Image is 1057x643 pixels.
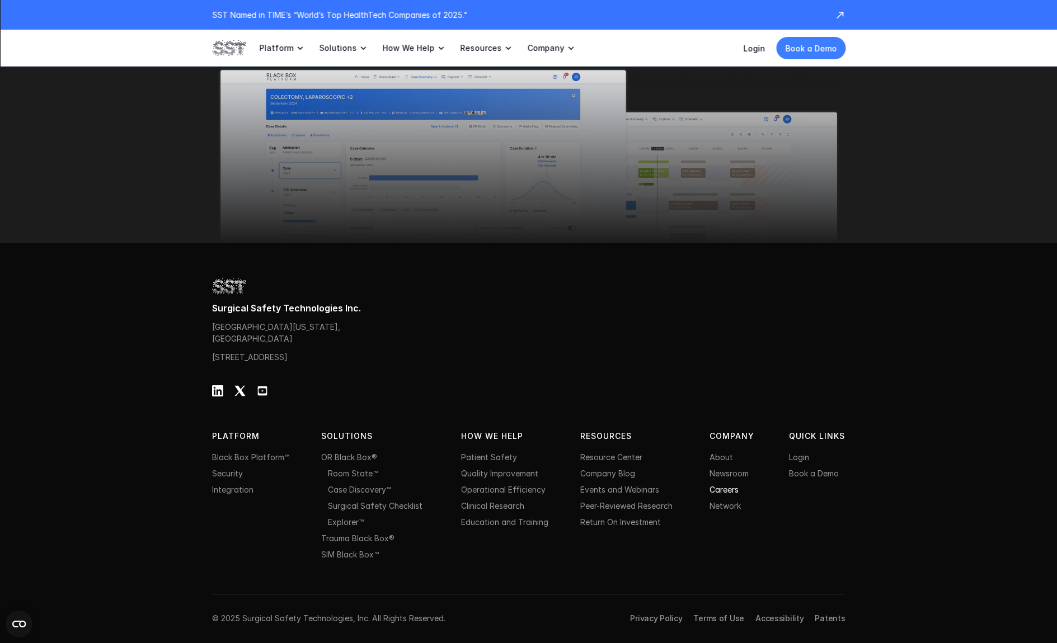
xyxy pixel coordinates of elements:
[710,452,733,462] a: About
[382,43,434,53] p: How We Help
[328,517,364,527] a: Explorer™
[580,485,659,494] a: Events and Webinars
[630,613,682,623] a: Privacy Policy
[710,485,739,494] a: Careers
[461,517,548,527] a: Education and Training
[527,43,564,53] p: Company
[755,613,804,623] a: Accessibility
[328,501,422,510] a: Surgical Safety Checklist
[580,430,678,442] p: Resources
[212,351,321,363] p: [STREET_ADDRESS]
[789,469,839,478] a: Book a Demo
[461,430,530,442] p: HOW WE HELP
[259,43,293,53] p: Platform
[789,430,845,442] p: QUICK LINKS
[212,321,346,344] p: [GEOGRAPHIC_DATA][US_STATE], [GEOGRAPHIC_DATA]
[321,533,394,543] a: Trauma Black Box®
[259,30,306,67] a: Platform
[743,44,765,53] a: Login
[212,469,243,478] a: Security
[212,430,281,442] p: PLATFORM
[328,469,378,478] a: Room State™
[212,302,845,314] p: Surgical Safety Technologies Inc.
[328,485,391,494] a: Case Discovery™
[710,469,749,478] a: Newsroom
[6,611,32,637] button: Open CMP widget
[461,452,517,462] a: Patient Safety
[580,501,673,510] a: Peer-Reviewed Research
[321,452,377,462] a: OR Black Box®
[815,613,845,623] a: Patents
[580,469,635,478] a: Company Blog
[789,452,809,462] a: Login
[212,39,246,58] img: SST logo
[319,43,356,53] p: Solutions
[321,550,379,559] a: SIM Black Box™
[461,485,546,494] a: Operational Efficiency
[212,485,253,494] a: Integration
[212,277,246,296] img: SST logo
[460,43,501,53] p: Resources
[710,501,741,510] a: Network
[212,612,445,624] p: © 2025 Surgical Safety Technologies, Inc. All Rights Reserved.
[212,9,823,21] p: SST Named in TIME’s “World’s Top HealthTech Companies of 2025."
[580,452,642,462] a: Resource Center
[212,452,289,462] a: Black Box Platform™
[785,42,837,54] p: Book a Demo
[461,469,538,478] a: Quality Improvement
[710,430,757,442] p: Company
[776,37,845,59] a: Book a Demo
[693,613,744,623] a: Terms of Use
[257,385,268,396] img: Youtube Logo
[580,517,661,527] a: Return On Investment
[321,430,393,442] p: Solutions
[461,501,524,510] a: Clinical Research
